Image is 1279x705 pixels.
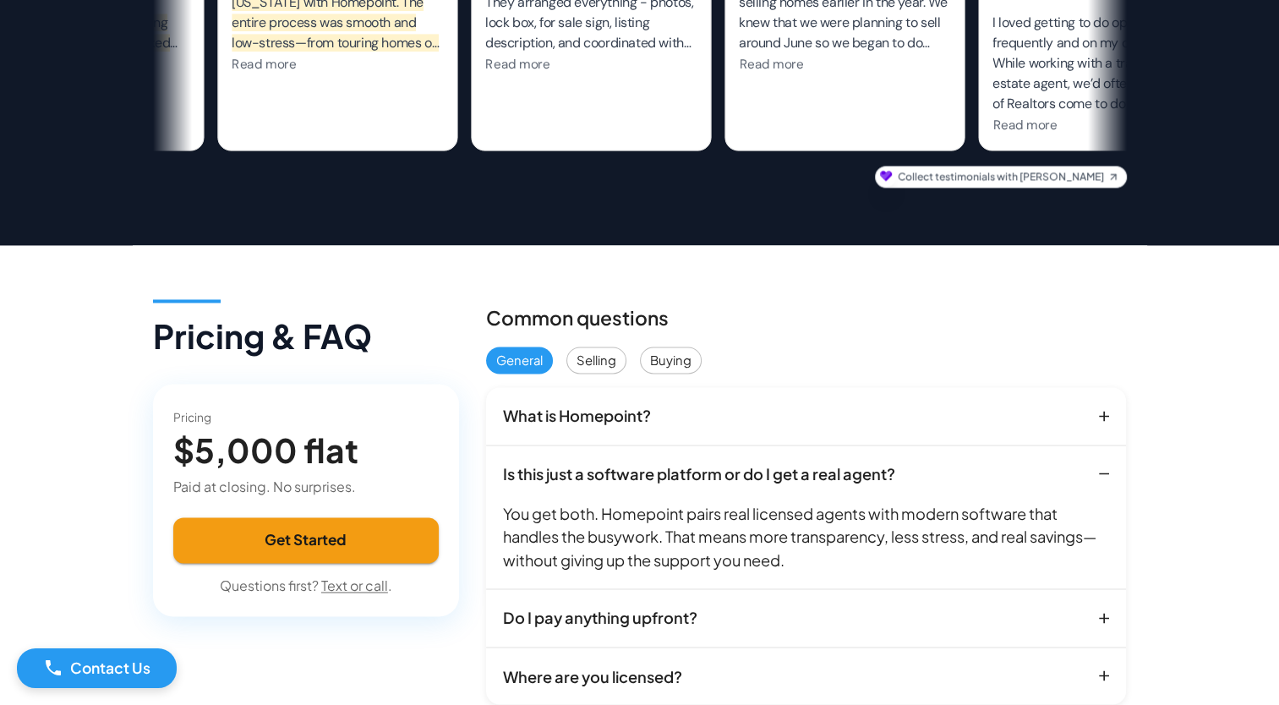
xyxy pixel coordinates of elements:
button: Is this just a software platform or do I get a real agent? [486,445,1126,502]
button: What is Homepoint? [486,387,1126,444]
div: Buying [640,347,702,374]
p: What is Homepoint? [503,404,651,427]
div: Selling [566,347,626,374]
h6: Common questions [486,303,1126,334]
p: Do I pay anything upfront? [503,606,697,629]
button: Get Started [173,517,440,563]
a: Text or call [321,577,388,594]
p: Where are you licensed? [503,664,682,687]
button: Where are you licensed? [486,648,1126,704]
p: You get both. Homepoint pairs real licensed agents with modern software that handles the busywork... [503,502,1109,571]
p: Is this just a software platform or do I get a real agent? [503,462,895,485]
span: General [486,351,553,369]
span: Buying [641,351,701,369]
h4: $5,000 flat [173,430,440,471]
div: General [486,347,553,374]
p: Contact Us [70,657,150,679]
span: Selling [567,351,626,369]
p: Paid at closing. No surprises. [173,478,440,497]
p: Questions first? . [173,577,440,596]
h4: Pricing & FAQ [153,316,372,357]
button: Do I pay anything upfront? [486,589,1126,646]
span: Pricing [173,410,211,424]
